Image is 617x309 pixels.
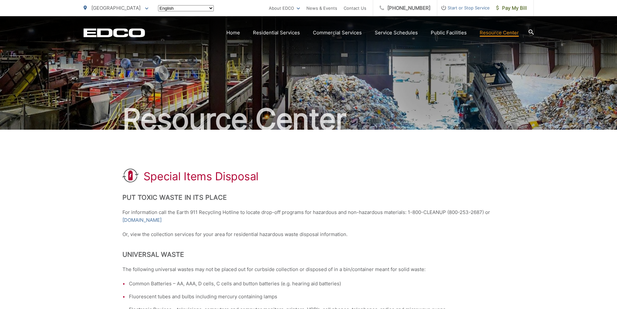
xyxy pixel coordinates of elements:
[84,103,534,136] h2: Resource Center
[122,251,495,258] h2: Universal Waste
[129,293,495,301] li: Fluorescent tubes and bulbs including mercury containing lamps
[306,4,337,12] a: News & Events
[375,29,418,37] a: Service Schedules
[253,29,300,37] a: Residential Services
[122,208,495,224] p: For information call the Earth 911 Recycling Hotline to locate drop-off programs for hazardous an...
[480,29,519,37] a: Resource Center
[158,5,214,11] select: Select a language
[84,28,145,37] a: EDCD logo. Return to the homepage.
[143,170,258,183] h1: Special Items Disposal
[122,194,495,201] h2: Put Toxic Waste In Its Place
[496,4,527,12] span: Pay My Bill
[129,280,495,288] li: Common Batteries – AA, AAA, D cells, C cells and button batteries (e.g. hearing aid batteries)
[122,231,495,238] p: Or, view the collection services for your area for residential hazardous waste disposal information.
[122,216,162,224] a: [DOMAIN_NAME]
[91,5,141,11] span: [GEOGRAPHIC_DATA]
[122,266,495,273] p: The following universal wastes may not be placed out for curbside collection or disposed of in a ...
[269,4,300,12] a: About EDCO
[226,29,240,37] a: Home
[431,29,467,37] a: Public Facilities
[313,29,362,37] a: Commercial Services
[344,4,366,12] a: Contact Us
